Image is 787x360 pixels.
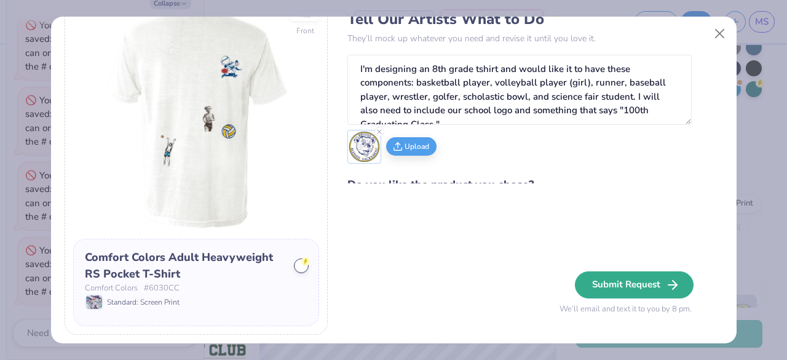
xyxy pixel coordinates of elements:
span: # 6030CC [144,282,180,295]
button: Upload [386,137,437,156]
h3: Tell Our Artists What to Do [347,10,692,28]
button: Close [708,22,731,46]
span: We’ll email and text it to you by 8 pm. [560,303,692,316]
img: Standard: Screen Print [86,295,102,309]
span: Comfort Colors [85,282,138,295]
h4: Do you like the product you chose? [347,176,692,194]
span: Standard: Screen Print [107,297,180,308]
p: They’ll mock up whatever you need and revise it until you love it. [347,32,692,45]
div: Front [296,25,314,36]
textarea: I'm designing an 8th grade tshirt and would like it to have these components: basketball player, ... [347,55,692,125]
button: Submit Request [575,271,694,298]
div: Comfort Colors Adult Heavyweight RS Pocket T-Shirt [85,249,285,282]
